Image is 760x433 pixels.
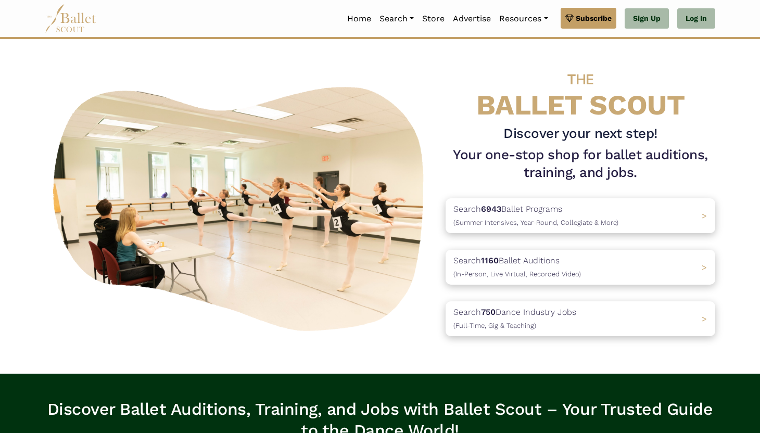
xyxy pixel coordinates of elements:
[446,301,715,336] a: Search750Dance Industry Jobs(Full-Time, Gig & Teaching) >
[375,8,418,30] a: Search
[702,211,707,221] span: >
[343,8,375,30] a: Home
[446,60,715,121] h4: BALLET SCOUT
[567,71,593,88] span: THE
[481,204,501,214] b: 6943
[677,8,715,29] a: Log In
[576,12,612,24] span: Subscribe
[418,8,449,30] a: Store
[453,219,618,226] span: (Summer Intensives, Year-Round, Collegiate & More)
[453,305,576,332] p: Search Dance Industry Jobs
[702,262,707,272] span: >
[561,8,616,29] a: Subscribe
[446,146,715,182] h1: Your one-stop shop for ballet auditions, training, and jobs.
[449,8,495,30] a: Advertise
[481,307,496,317] b: 750
[481,256,499,265] b: 1160
[495,8,552,30] a: Resources
[453,322,536,329] span: (Full-Time, Gig & Teaching)
[625,8,669,29] a: Sign Up
[446,125,715,143] h3: Discover your next step!
[565,12,574,24] img: gem.svg
[446,198,715,233] a: Search6943Ballet Programs(Summer Intensives, Year-Round, Collegiate & More)>
[45,75,437,337] img: A group of ballerinas talking to each other in a ballet studio
[446,250,715,285] a: Search1160Ballet Auditions(In-Person, Live Virtual, Recorded Video) >
[453,270,581,278] span: (In-Person, Live Virtual, Recorded Video)
[453,254,581,281] p: Search Ballet Auditions
[453,202,618,229] p: Search Ballet Programs
[702,314,707,324] span: >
